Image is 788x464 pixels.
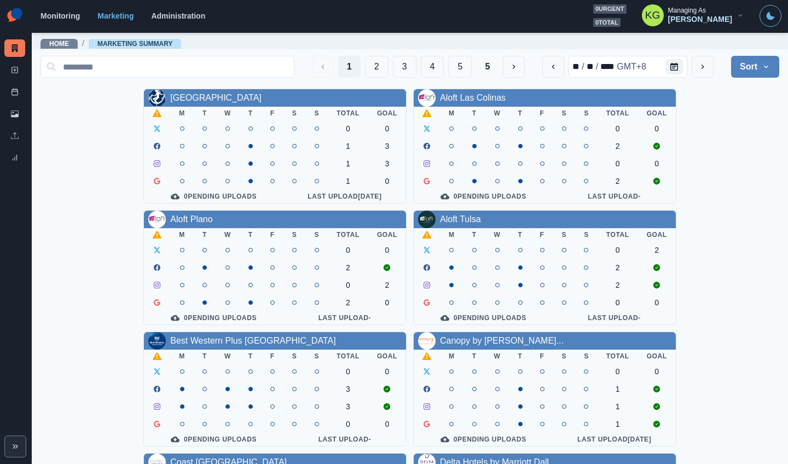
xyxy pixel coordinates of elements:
div: Last Upload [DATE] [562,435,667,444]
a: New Post [4,61,25,79]
span: / [82,38,84,49]
button: Toggle Mode [760,5,781,27]
th: Goal [368,350,406,363]
th: M [440,107,463,120]
div: 2 [377,281,397,289]
div: Last Upload [DATE] [292,192,397,201]
th: T [240,350,262,363]
div: 2 [606,263,629,272]
div: 0 [337,124,360,133]
div: 0 Pending Uploads [153,435,275,444]
th: T [509,228,531,241]
th: T [240,228,262,241]
div: 0 [377,177,397,185]
th: F [262,228,283,241]
a: Monitoring [40,11,80,20]
div: 3 [337,402,360,411]
button: Next Media [503,56,525,78]
th: S [283,350,306,363]
div: time zone [616,60,647,73]
th: S [553,228,576,241]
a: Media Library [4,105,25,123]
th: Goal [368,107,406,120]
th: T [194,107,216,120]
div: 0 [606,298,629,307]
div: 1 [606,420,629,428]
button: Page 1 [338,56,361,78]
div: 3 [337,385,360,393]
div: 0 Pending Uploads [153,314,275,322]
th: Goal [638,228,676,241]
div: 0 [377,246,397,254]
div: Last Upload - [562,192,667,201]
div: 0 [377,124,397,133]
th: S [575,350,598,363]
div: 0 [377,420,397,428]
div: 0 [647,159,667,168]
th: W [216,350,240,363]
th: F [531,107,553,120]
div: 0 [606,159,629,168]
div: [PERSON_NAME] [668,15,732,24]
div: 0 [377,367,397,376]
th: Goal [368,228,406,241]
div: 3 [377,159,397,168]
img: 109844765501564 [418,211,436,228]
button: Page 5 [448,56,472,78]
th: Total [328,350,368,363]
a: [GEOGRAPHIC_DATA] [170,93,262,102]
div: 0 [377,298,397,307]
div: year [599,60,616,73]
div: 1 [337,177,360,185]
th: S [575,228,598,241]
button: Expand [4,436,26,457]
th: T [463,107,485,120]
th: W [485,350,509,363]
div: 0 Pending Uploads [422,314,544,322]
div: 2 [606,142,629,150]
th: W [216,107,240,120]
th: S [305,228,328,241]
div: 0 [647,124,667,133]
th: Total [598,228,638,241]
th: Goal [638,107,676,120]
div: Last Upload - [562,314,667,322]
th: F [531,350,553,363]
img: 123161447734516 [418,89,436,107]
th: T [463,350,485,363]
div: Katrina Gallardo [645,2,660,28]
div: 3 [377,142,397,150]
th: S [575,107,598,120]
th: Goal [638,350,676,363]
button: Page 2 [365,56,389,78]
button: next [692,56,714,78]
div: Last Upload - [292,435,397,444]
th: S [283,228,306,241]
div: 1 [337,159,360,168]
a: Aloft Plano [170,214,212,224]
th: W [216,228,240,241]
th: Total [328,228,368,241]
th: M [170,350,194,363]
span: 0 total [593,18,621,27]
div: 0 [337,420,360,428]
div: 0 Pending Uploads [153,192,275,201]
img: 284157519576 [148,89,166,107]
div: 0 [606,124,629,133]
button: Previous [312,56,334,78]
div: 0 [606,367,629,376]
a: Aloft Las Colinas [440,93,506,102]
div: 0 [647,298,667,307]
th: S [283,107,306,120]
div: 0 [337,367,360,376]
th: T [509,107,531,120]
th: T [194,350,216,363]
div: 0 [337,281,360,289]
th: W [485,107,509,120]
div: Managing As [668,7,706,14]
th: W [485,228,509,241]
a: Best Western Plus [GEOGRAPHIC_DATA] [170,336,335,345]
th: Total [598,350,638,363]
th: Total [598,107,638,120]
th: T [194,228,216,241]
